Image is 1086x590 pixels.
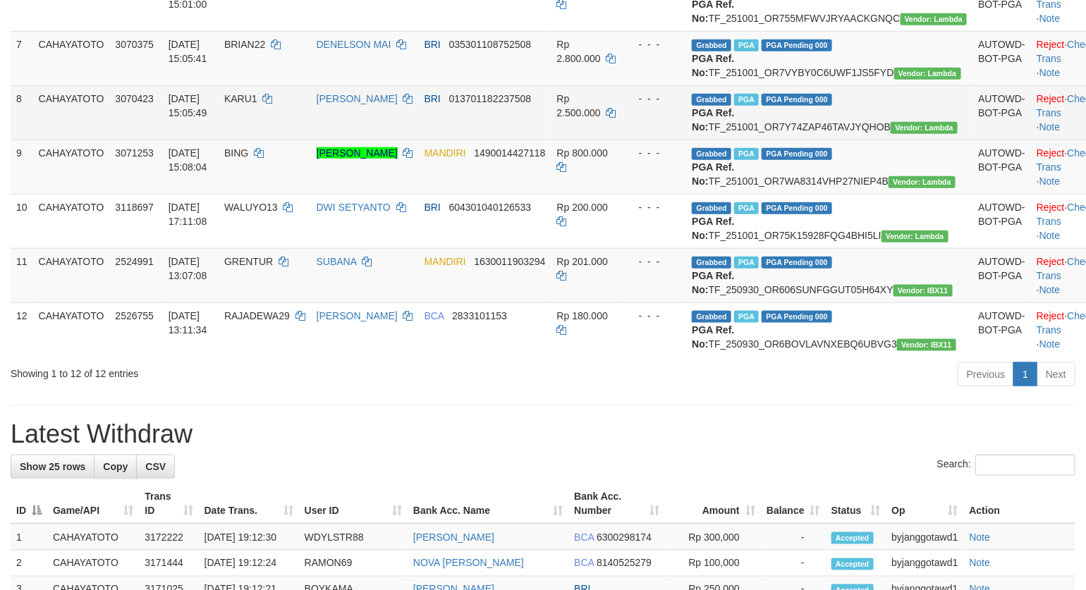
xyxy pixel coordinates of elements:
h1: Latest Withdraw [11,420,1075,448]
th: Amount: activate to sort column ascending [665,484,761,524]
span: Grabbed [692,39,731,51]
span: Accepted [831,558,874,570]
span: [DATE] 17:11:08 [169,202,207,227]
div: - - - [628,146,681,160]
div: Showing 1 to 12 of 12 entries [11,361,442,381]
span: BRI [425,39,441,50]
span: [DATE] 15:05:49 [169,93,207,118]
span: Grabbed [692,311,731,323]
span: Grabbed [692,202,731,214]
a: Note [1039,230,1061,241]
span: Grabbed [692,94,731,106]
b: PGA Ref. No: [692,53,734,78]
b: PGA Ref. No: [692,324,734,350]
a: [PERSON_NAME] [317,93,398,104]
a: Note [970,531,991,543]
span: Rp 800.000 [557,147,608,159]
span: Copy 6300298174 to clipboard [597,531,652,543]
span: Copy 013701182237508 to clipboard [449,93,532,104]
td: Rp 300,000 [665,524,761,551]
a: Note [1039,176,1061,187]
span: KARU1 [224,93,257,104]
td: 11 [11,248,33,302]
a: [PERSON_NAME] [413,531,494,543]
div: - - - [628,309,681,323]
td: AUTOWD-BOT-PGA [972,140,1031,194]
td: 3172222 [139,524,198,551]
td: AUTOWD-BOT-PGA [972,248,1031,302]
span: PGA Pending [762,148,832,160]
th: Status: activate to sort column ascending [826,484,886,524]
td: CAHAYATOTO [33,85,110,140]
a: Reject [1037,93,1065,104]
b: PGA Ref. No: [692,107,734,133]
span: PGA Pending [762,311,832,323]
span: Marked by byjanggotawd1 [734,39,759,51]
span: Copy 2833101153 to clipboard [452,310,507,321]
td: TF_251001_OR7WA8314VHP27NIEP4B [686,140,972,194]
a: DWI SETYANTO [317,202,391,213]
a: Reject [1037,202,1065,213]
td: TF_251001_OR75K15928FQG4BHI5LI [686,194,972,248]
a: SUBANA [317,256,357,267]
span: Marked by byjanggotawd1 [734,202,759,214]
a: Note [1039,338,1061,350]
td: TF_251001_OR7Y74ZAP46TAVJYQHOB [686,85,972,140]
td: 3171444 [139,551,198,577]
td: TF_250930_OR6BOVLAVNXEBQ6UBVG3 [686,302,972,357]
span: 2526755 [115,310,154,321]
td: byjanggotawd1 [886,524,963,551]
label: Search: [937,455,1075,476]
span: Marked by byjanggotawd1 [734,311,759,323]
span: Copy 8140525279 to clipboard [597,558,652,569]
span: Vendor URL: https://order6.1velocity.biz [893,285,953,297]
span: GRENTUR [224,256,273,267]
td: Rp 100,000 [665,551,761,577]
th: Trans ID: activate to sort column ascending [139,484,198,524]
th: Balance: activate to sort column ascending [761,484,826,524]
span: BCA [574,558,594,569]
td: CAHAYATOTO [33,140,110,194]
span: RAJADEWA29 [224,310,290,321]
span: [DATE] 15:05:41 [169,39,207,64]
td: - [761,551,826,577]
th: User ID: activate to sort column ascending [299,484,408,524]
th: Bank Acc. Name: activate to sort column ascending [408,484,568,524]
span: Vendor URL: https://order7.1velocity.biz [889,176,956,188]
td: AUTOWD-BOT-PGA [972,31,1031,85]
span: Vendor URL: https://order7.1velocity.biz [894,68,961,80]
span: BRI [425,93,441,104]
b: PGA Ref. No: [692,161,734,187]
th: Bank Acc. Number: activate to sort column ascending [568,484,665,524]
span: BCA [574,531,594,543]
td: WDYLSTR88 [299,524,408,551]
a: Next [1037,362,1075,386]
span: Show 25 rows [20,461,85,472]
span: PGA Pending [762,94,832,106]
b: PGA Ref. No: [692,216,734,241]
div: - - - [628,254,681,269]
b: PGA Ref. No: [692,270,734,295]
span: PGA Pending [762,202,832,214]
span: [DATE] 13:07:08 [169,256,207,281]
td: CAHAYATOTO [33,302,110,357]
a: Show 25 rows [11,455,94,479]
span: Accepted [831,532,874,544]
td: 8 [11,85,33,140]
a: Note [1039,13,1061,24]
td: CAHAYATOTO [47,524,139,551]
span: CSV [145,461,166,472]
span: Rp 180.000 [557,310,608,321]
div: - - - [628,200,681,214]
a: Reject [1037,147,1065,159]
span: BCA [425,310,444,321]
div: - - - [628,92,681,106]
div: - - - [628,37,681,51]
td: AUTOWD-BOT-PGA [972,302,1031,357]
a: Previous [958,362,1014,386]
span: Vendor URL: https://order7.1velocity.biz [881,231,948,242]
span: Copy 1630011903294 to clipboard [474,256,545,267]
td: TF_250930_OR606SUNFGGUT05H64XY [686,248,972,302]
td: AUTOWD-BOT-PGA [972,85,1031,140]
td: CAHAYATOTO [33,248,110,302]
